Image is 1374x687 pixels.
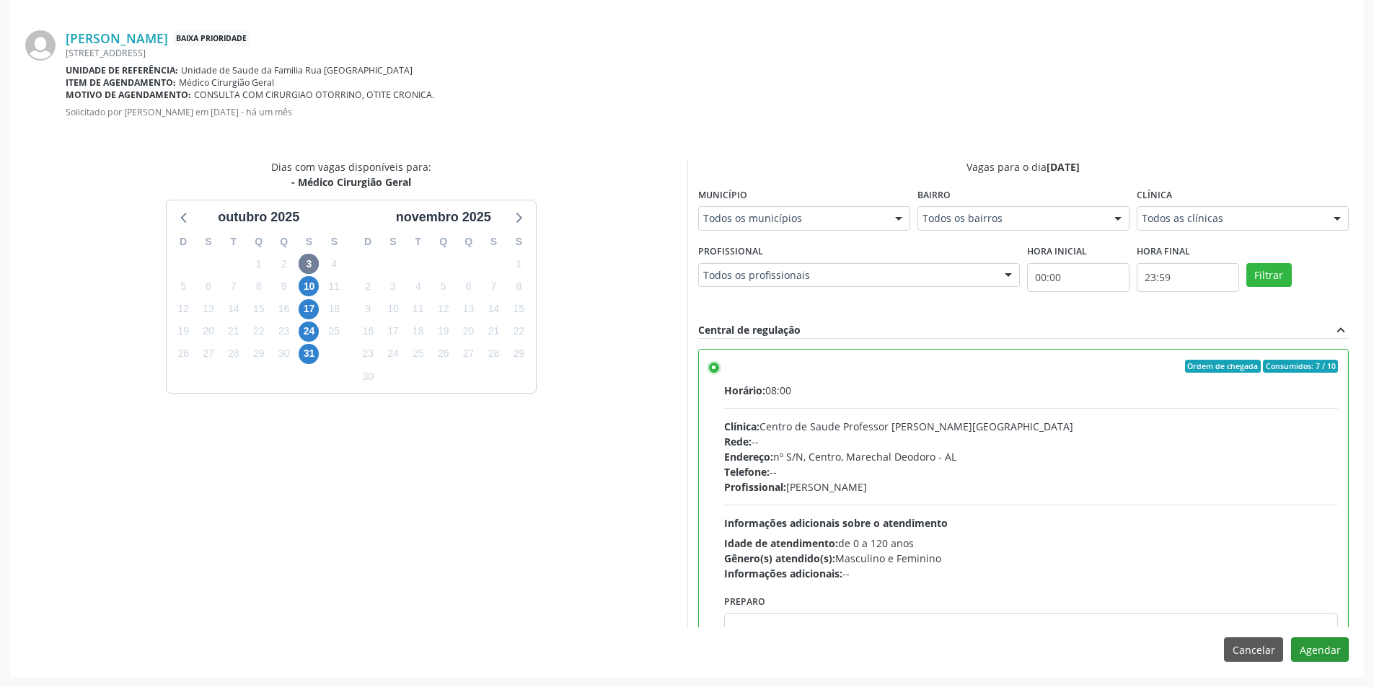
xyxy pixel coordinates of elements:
[698,241,763,263] label: Profissional
[358,344,378,364] span: domingo, 23 de novembro de 2025
[724,420,759,433] span: Clínica:
[724,479,1339,495] div: [PERSON_NAME]
[173,344,193,364] span: domingo, 26 de outubro de 2025
[173,322,193,342] span: domingo, 19 de outubro de 2025
[431,231,456,253] div: Q
[724,449,1339,464] div: nº S/N, Centro, Marechal Deodoro - AL
[724,591,765,613] label: Preparo
[1224,637,1283,662] button: Cancelar
[390,208,497,227] div: novembro 2025
[483,344,503,364] span: sexta-feira, 28 de novembro de 2025
[324,299,344,319] span: sábado, 18 de outubro de 2025
[1185,360,1261,373] span: Ordem de chegada
[198,344,219,364] span: segunda-feira, 27 de outubro de 2025
[249,276,269,296] span: quarta-feira, 8 de outubro de 2025
[249,254,269,274] span: quarta-feira, 1 de outubro de 2025
[246,231,271,253] div: Q
[381,231,406,253] div: S
[724,566,1339,581] div: --
[724,536,1339,551] div: de 0 a 120 anos
[506,231,532,253] div: S
[1246,263,1292,288] button: Filtrar
[703,211,881,226] span: Todos os municípios
[173,276,193,296] span: domingo, 5 de outubro de 2025
[66,30,168,46] a: [PERSON_NAME]
[508,299,529,319] span: sábado, 15 de novembro de 2025
[173,299,193,319] span: domingo, 12 de outubro de 2025
[249,299,269,319] span: quarta-feira, 15 de outubro de 2025
[196,231,221,253] div: S
[299,322,319,342] span: sexta-feira, 24 de outubro de 2025
[917,185,951,207] label: Bairro
[274,322,294,342] span: quinta-feira, 23 de outubro de 2025
[408,276,428,296] span: terça-feira, 4 de novembro de 2025
[456,231,481,253] div: Q
[224,322,244,342] span: terça-feira, 21 de outubro de 2025
[224,276,244,296] span: terça-feira, 7 de outubro de 2025
[181,64,413,76] span: Unidade de Saude da Familia Rua [GEOGRAPHIC_DATA]
[508,322,529,342] span: sábado, 22 de novembro de 2025
[481,231,506,253] div: S
[724,536,838,550] span: Idade de atendimento:
[724,551,835,565] span: Gênero(s) atendido(s):
[724,434,1339,449] div: --
[274,276,294,296] span: quinta-feira, 9 de outubro de 2025
[179,76,274,89] span: Médico Cirurgião Geral
[271,159,431,190] div: Dias com vagas disponíveis para:
[459,276,479,296] span: quinta-feira, 6 de novembro de 2025
[173,31,250,46] span: Baixa Prioridade
[405,231,431,253] div: T
[724,450,773,464] span: Endereço:
[1137,185,1172,207] label: Clínica
[299,299,319,319] span: sexta-feira, 17 de outubro de 2025
[408,322,428,342] span: terça-feira, 18 de novembro de 2025
[322,231,347,253] div: S
[324,254,344,274] span: sábado, 4 de outubro de 2025
[408,344,428,364] span: terça-feira, 25 de novembro de 2025
[724,516,948,530] span: Informações adicionais sobre o atendimento
[1027,263,1129,292] input: Selecione o horário
[724,383,1339,398] div: 08:00
[221,231,246,253] div: T
[66,76,176,89] b: Item de agendamento:
[358,366,378,386] span: domingo, 30 de novembro de 2025
[433,299,454,319] span: quarta-feira, 12 de novembro de 2025
[459,344,479,364] span: quinta-feira, 27 de novembro de 2025
[724,465,770,479] span: Telefone:
[299,276,319,296] span: sexta-feira, 10 de outubro de 2025
[1333,322,1349,338] i: expand_less
[703,268,990,283] span: Todos os profissionais
[296,231,322,253] div: S
[249,344,269,364] span: quarta-feira, 29 de outubro de 2025
[508,344,529,364] span: sábado, 29 de novembro de 2025
[66,106,1349,118] p: Solicitado por [PERSON_NAME] em [DATE] - há um mês
[356,231,381,253] div: D
[1137,241,1190,263] label: Hora final
[299,254,319,274] span: sexta-feira, 3 de outubro de 2025
[483,299,503,319] span: sexta-feira, 14 de novembro de 2025
[433,322,454,342] span: quarta-feira, 19 de novembro de 2025
[358,322,378,342] span: domingo, 16 de novembro de 2025
[358,299,378,319] span: domingo, 9 de novembro de 2025
[1291,637,1349,662] button: Agendar
[698,159,1349,174] div: Vagas para o dia
[299,344,319,364] span: sexta-feira, 31 de outubro de 2025
[724,464,1339,479] div: --
[1142,211,1319,226] span: Todos as clínicas
[198,276,219,296] span: segunda-feira, 6 de outubro de 2025
[459,322,479,342] span: quinta-feira, 20 de novembro de 2025
[724,435,752,448] span: Rede:
[383,322,403,342] span: segunda-feira, 17 de novembro de 2025
[66,64,178,76] b: Unidade de referência:
[698,185,747,207] label: Município
[212,208,305,227] div: outubro 2025
[171,231,196,253] div: D
[433,344,454,364] span: quarta-feira, 26 de novembro de 2025
[508,254,529,274] span: sábado, 1 de novembro de 2025
[922,211,1100,226] span: Todos os bairros
[224,299,244,319] span: terça-feira, 14 de outubro de 2025
[324,276,344,296] span: sábado, 11 de outubro de 2025
[724,419,1339,434] div: Centro de Saude Professor [PERSON_NAME][GEOGRAPHIC_DATA]
[358,276,378,296] span: domingo, 2 de novembro de 2025
[724,480,786,494] span: Profissional:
